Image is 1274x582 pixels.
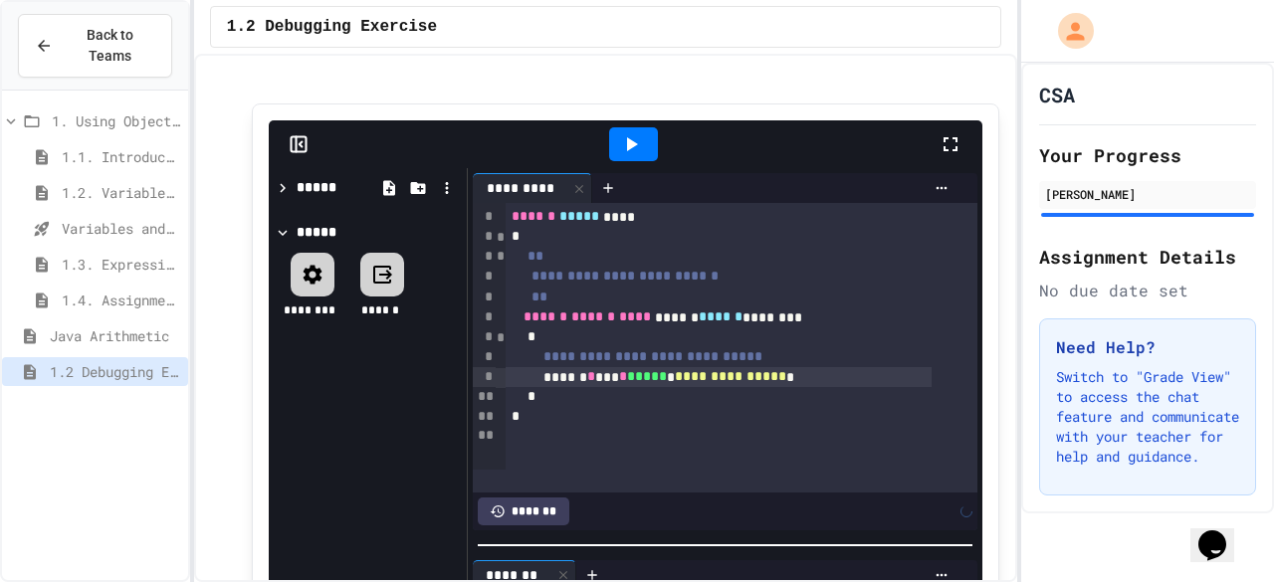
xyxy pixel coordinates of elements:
h3: Need Help? [1056,335,1239,359]
h1: CSA [1039,81,1075,108]
span: 1.2. Variables and Data Types [62,182,180,203]
button: Back to Teams [18,14,172,78]
span: 1. Using Objects and Methods [52,110,180,131]
span: 1.4. Assignment and Input [62,290,180,310]
span: 1.2 Debugging Exercise [50,361,180,382]
h2: Your Progress [1039,141,1256,169]
div: No due date set [1039,279,1256,302]
span: 1.2 Debugging Exercise [227,15,437,39]
span: 1.3. Expressions and Output [New] [62,254,180,275]
span: Java Arithmetic [50,325,180,346]
div: My Account [1037,8,1099,54]
span: Back to Teams [65,25,155,67]
h2: Assignment Details [1039,243,1256,271]
iframe: chat widget [1190,502,1254,562]
div: [PERSON_NAME] [1045,185,1250,203]
span: Variables and Data Types - Quiz [62,218,180,239]
span: 1.1. Introduction to Algorithms, Programming, and Compilers [62,146,180,167]
p: Switch to "Grade View" to access the chat feature and communicate with your teacher for help and ... [1056,367,1239,467]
